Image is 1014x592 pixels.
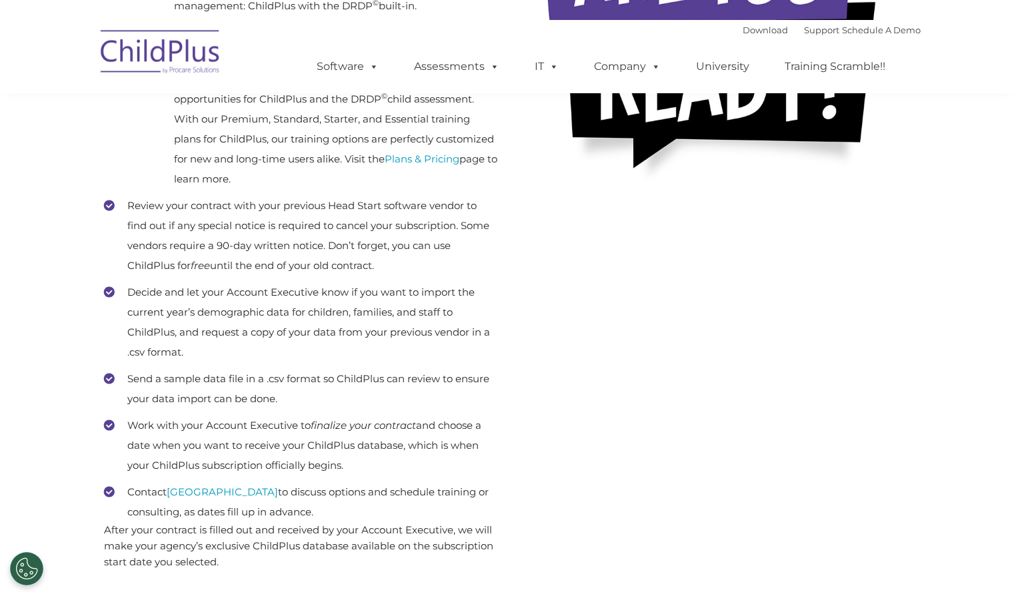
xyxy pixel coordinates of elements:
p: After your contract is filled out and received by your Account Executive, we will make your agenc... [104,522,497,570]
li: – Learn more about our tailored training opportunities for ChildPlus and the DRDP child assessmen... [151,69,497,189]
a: Training Scramble!! [771,53,899,80]
a: Download [743,25,788,35]
img: ChildPlus by Procare Solutions [94,21,227,87]
a: Company [581,53,674,80]
em: finalize your contract [311,419,416,432]
a: [GEOGRAPHIC_DATA] [167,485,278,498]
a: Schedule A Demo [842,25,921,35]
li: Send a sample data file in a .csv format so ChildPlus can review to ensure your data import can b... [104,369,497,409]
em: free [191,259,210,272]
li: Decide and let your Account Executive know if you want to import the current year’s demographic d... [104,282,497,362]
a: Software [303,53,392,80]
li: Contact to discuss options and schedule training or consulting, as dates fill up in advance. [104,482,497,522]
a: University [683,53,763,80]
button: Cookies Settings [10,552,43,585]
a: Support [804,25,839,35]
font: | [743,25,921,35]
a: IT [521,53,572,80]
sup: © [381,91,387,101]
a: Plans & Pricing [385,152,459,165]
a: Assessments [401,53,513,80]
li: Work with your Account Executive to and choose a date when you want to receive your ChildPlus dat... [104,416,497,475]
iframe: Chat Widget [796,448,1014,592]
li: Review your contract with your previous Head Start software vendor to find out if any special not... [104,196,497,276]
